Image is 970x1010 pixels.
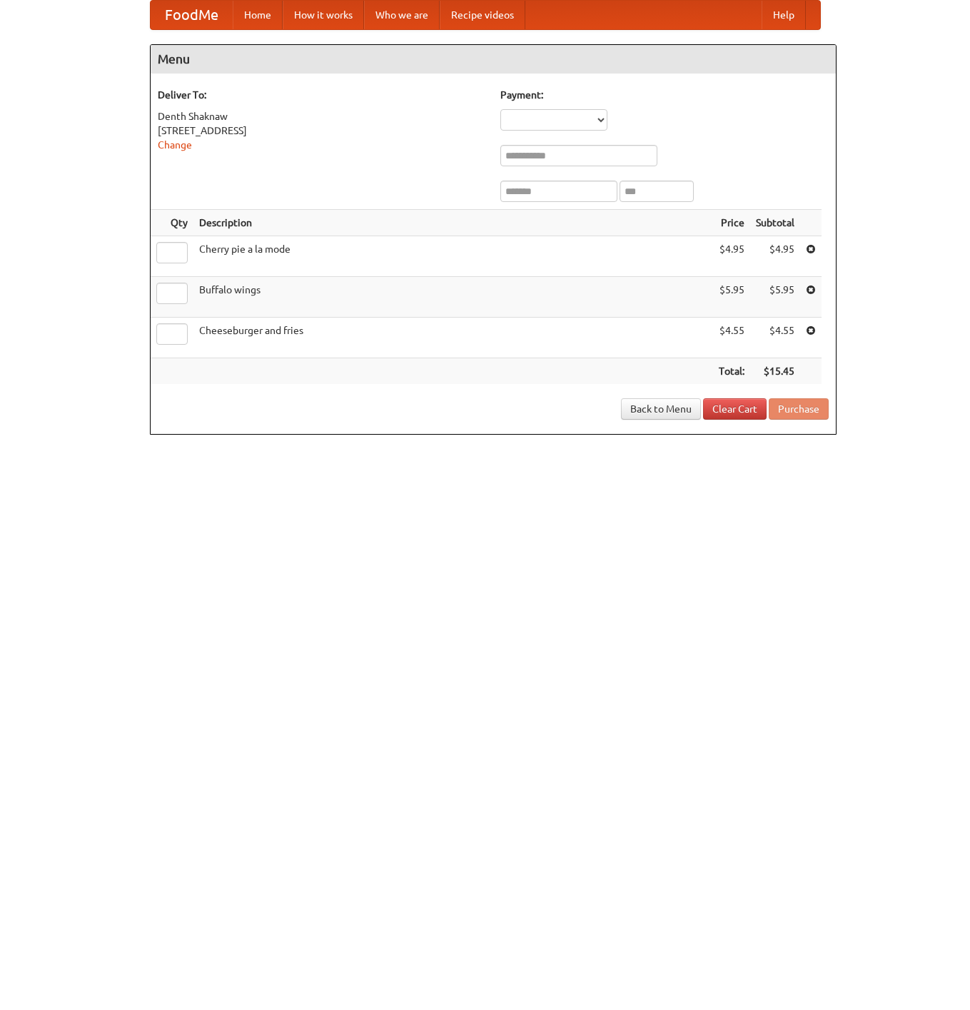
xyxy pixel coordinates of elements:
[713,210,750,236] th: Price
[233,1,283,29] a: Home
[158,88,486,102] h5: Deliver To:
[440,1,525,29] a: Recipe videos
[713,236,750,277] td: $4.95
[193,318,713,358] td: Cheeseburger and fries
[151,1,233,29] a: FoodMe
[621,398,701,420] a: Back to Menu
[713,318,750,358] td: $4.55
[158,139,192,151] a: Change
[283,1,364,29] a: How it works
[151,45,836,74] h4: Menu
[158,123,486,138] div: [STREET_ADDRESS]
[750,277,800,318] td: $5.95
[151,210,193,236] th: Qty
[193,236,713,277] td: Cherry pie a la mode
[703,398,767,420] a: Clear Cart
[750,236,800,277] td: $4.95
[193,277,713,318] td: Buffalo wings
[769,398,829,420] button: Purchase
[713,277,750,318] td: $5.95
[193,210,713,236] th: Description
[762,1,806,29] a: Help
[750,318,800,358] td: $4.55
[364,1,440,29] a: Who we are
[158,109,486,123] div: Denth Shaknaw
[500,88,829,102] h5: Payment:
[713,358,750,385] th: Total:
[750,358,800,385] th: $15.45
[750,210,800,236] th: Subtotal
